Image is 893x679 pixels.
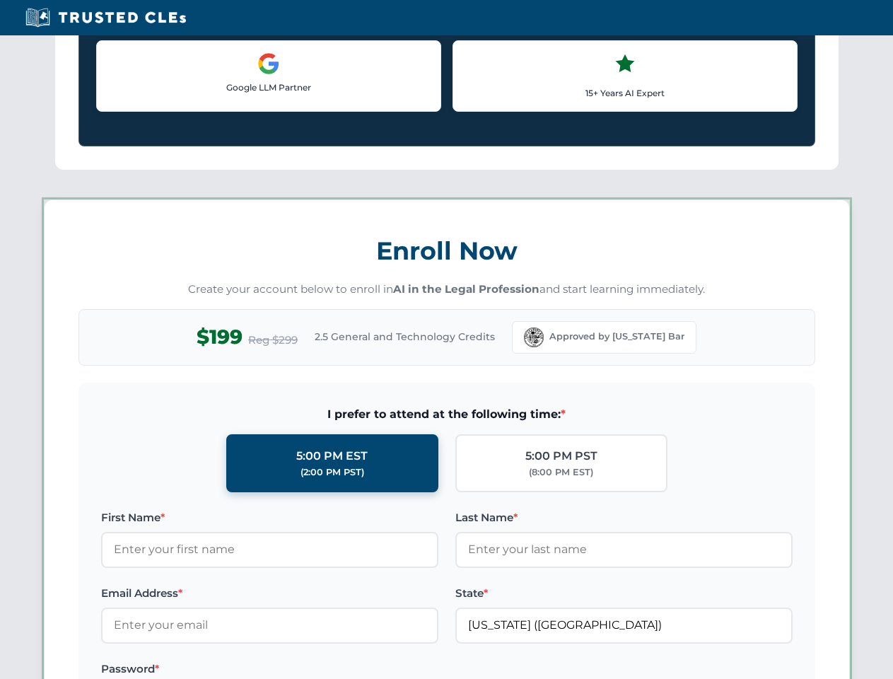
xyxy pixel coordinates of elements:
div: (8:00 PM EST) [529,465,593,480]
span: Approved by [US_STATE] Bar [549,330,684,344]
input: Enter your last name [455,532,793,567]
input: Florida (FL) [455,608,793,643]
p: Create your account below to enroll in and start learning immediately. [78,282,815,298]
label: State [455,585,793,602]
span: I prefer to attend at the following time: [101,405,793,424]
label: Password [101,661,438,678]
p: 15+ Years AI Expert [465,86,786,100]
input: Enter your email [101,608,438,643]
span: 2.5 General and Technology Credits [315,329,495,344]
span: Reg $299 [248,332,298,349]
label: First Name [101,509,438,526]
strong: AI in the Legal Profession [393,282,539,296]
label: Email Address [101,585,438,602]
img: Florida Bar [524,327,544,347]
img: Google [257,52,280,75]
label: Last Name [455,509,793,526]
input: Enter your first name [101,532,438,567]
img: Trusted CLEs [21,7,190,28]
div: 5:00 PM PST [525,447,597,465]
p: Google LLM Partner [108,81,429,94]
div: (2:00 PM PST) [300,465,364,480]
h3: Enroll Now [78,228,815,273]
span: $199 [197,321,243,353]
div: 5:00 PM EST [296,447,368,465]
